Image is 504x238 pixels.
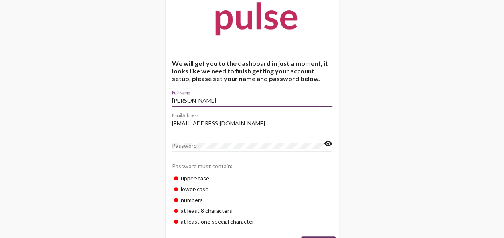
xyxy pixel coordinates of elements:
div: upper-case [172,173,332,184]
div: lower-case [172,184,332,194]
mat-icon: visibility [324,139,332,149]
div: Password must contain: [172,159,332,173]
div: at least 8 characters [172,205,332,216]
h4: We will get you to the dashboard in just a moment, it looks like we need to finish getting your a... [172,59,332,82]
div: at least one special character [172,216,332,227]
div: numbers [172,194,332,205]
